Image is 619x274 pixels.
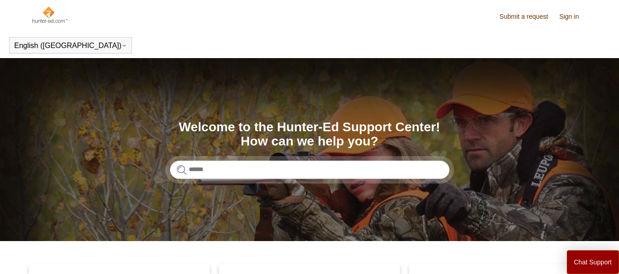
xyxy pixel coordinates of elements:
[14,42,127,50] button: English ([GEOGRAPHIC_DATA])
[31,5,68,24] img: Hunter-Ed Help Center home page
[559,12,588,21] a: Sign in
[170,161,449,179] input: Search
[170,120,449,149] h1: Welcome to the Hunter-Ed Support Center! How can we help you?
[499,12,557,21] a: Submit a request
